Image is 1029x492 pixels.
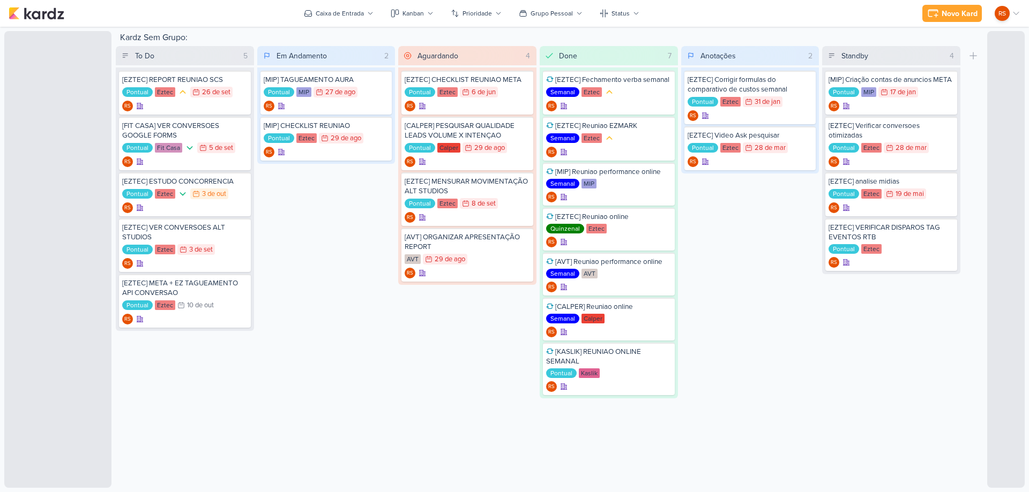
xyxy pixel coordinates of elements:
p: RS [124,261,131,267]
div: Pontual [688,143,718,153]
div: [EZTEC] Video Ask pesquisar [688,131,813,140]
div: [MIP] Criação contas de anuncios META [829,75,954,85]
div: Eztec [720,97,741,107]
div: Eztec [155,87,175,97]
div: Renan Sena [546,327,557,337]
div: 7 [663,50,676,62]
div: [EZTEC] Fechamento verba semanal [546,75,672,85]
div: 8 de set [472,200,496,207]
div: Eztec [296,133,317,143]
div: AVT [581,269,598,278]
p: RS [998,9,1006,18]
div: [MIP] Reuniao performance online [546,167,672,177]
div: Semanal [546,87,579,97]
div: Criador(a): Renan Sena [688,110,698,121]
div: Prioridade Baixa [184,142,195,153]
div: Semanal [546,133,579,143]
div: 5 de set [209,145,233,152]
div: Renan Sena [829,101,839,111]
div: Renan Sena [546,282,557,292]
div: Pontual [122,87,153,97]
div: AVT [405,254,421,264]
div: [MIP] TAGUEAMENTO AURA [264,75,389,85]
button: Novo Kard [922,5,982,22]
div: Quinzenal [546,224,584,233]
p: RS [831,260,837,266]
div: Prioridade Média [604,133,615,143]
div: Prioridade Média [177,87,188,97]
div: 27 de ago [325,89,355,96]
div: Calper [437,143,460,153]
div: Criador(a): Renan Sena [829,202,839,213]
p: RS [124,317,131,322]
div: Renan Sena [688,156,698,167]
div: Kaslik [579,368,600,378]
div: MIP [581,179,596,188]
p: RS [407,215,413,221]
div: [EZTEC] VER CONVERSOES ALT STUDIOS [122,223,248,242]
div: Pontual [122,245,153,254]
div: 4 [521,50,534,62]
div: Pontual [829,189,859,199]
div: Renan Sena [546,192,557,202]
div: Renan Sena [829,202,839,213]
p: RS [407,160,413,165]
div: Criador(a): Renan Sena [829,156,839,167]
p: RS [548,150,555,155]
div: 10 de out [187,302,214,309]
p: RS [124,104,131,109]
div: Eztec [720,143,741,153]
div: [FIT CASA] VER CONVERSOES GOOGLE FORMS [122,121,248,140]
div: 3 de out [202,191,226,198]
div: Criador(a): Renan Sena [546,192,557,202]
div: 29 de ago [474,145,505,152]
div: Pontual [122,300,153,310]
div: 28 de mar [896,145,927,152]
p: RS [548,104,555,109]
div: Eztec [437,199,458,208]
div: Criador(a): Renan Sena [122,101,133,111]
div: Renan Sena [405,101,415,111]
div: Eztec [155,245,175,254]
div: 3 de set [189,246,213,253]
div: Novo Kard [942,8,978,19]
div: Fit Casa [155,143,182,153]
div: [EZTEC] Verificar conversoes otimizadas [829,121,954,140]
p: RS [548,195,555,200]
p: RS [124,206,131,211]
div: Kardz Sem Grupo: [116,31,983,46]
div: MIP [296,87,311,97]
div: Renan Sena [122,101,133,111]
div: Criador(a): Renan Sena [405,212,415,223]
p: RS [548,384,555,390]
div: Renan Sena [405,268,415,278]
div: Pontual [405,199,435,208]
div: Criador(a): Renan Sena [405,156,415,167]
p: RS [266,104,272,109]
p: RS [690,160,696,165]
p: RS [831,206,837,211]
div: Semanal [546,179,579,188]
div: Eztec [581,133,602,143]
div: [EZTEC] analise midias [829,177,954,186]
div: Pontual [122,189,153,199]
div: Criador(a): Renan Sena [546,101,557,111]
div: Prioridade Baixa [177,188,188,199]
div: Criador(a): Renan Sena [546,381,557,392]
div: Eztec [581,87,602,97]
div: Pontual [405,87,435,97]
div: Prioridade Média [604,87,615,97]
div: Semanal [546,314,579,323]
div: [EZTEC] CHECKLIST REUNIAO META [405,75,530,85]
div: Pontual [829,143,859,153]
div: Renan Sena [405,212,415,223]
div: Pontual [405,143,435,153]
div: Criador(a): Renan Sena [122,202,133,213]
div: [EZTEC] VERIFICAR DISPAROS TAG EVENTOS RTB [829,223,954,242]
div: 2 [804,50,817,62]
div: Pontual [264,133,294,143]
div: [CALPER] Reuniao online [546,302,672,312]
div: Renan Sena [264,147,274,157]
div: Eztec [861,143,882,153]
div: Calper [581,314,605,323]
